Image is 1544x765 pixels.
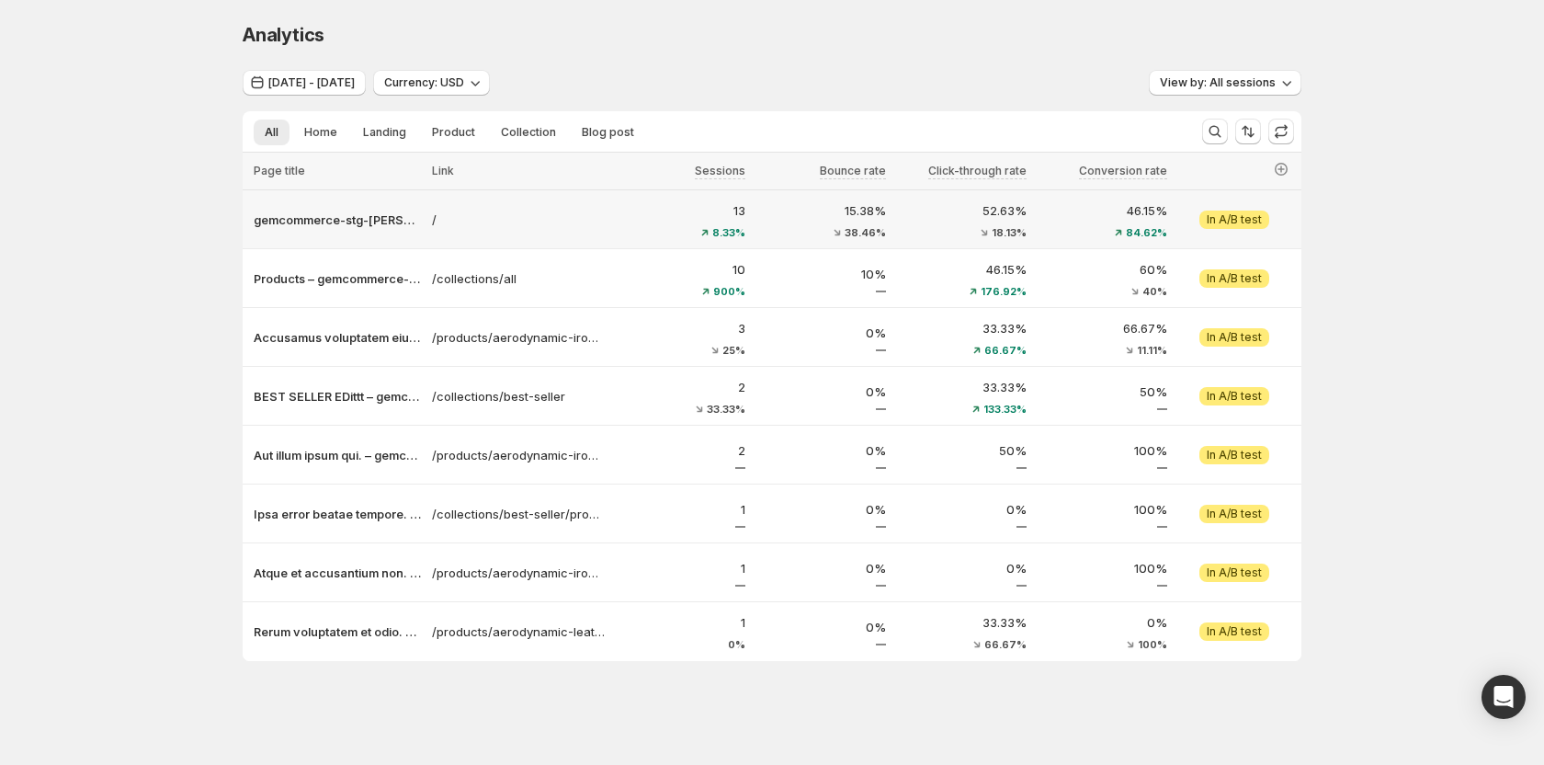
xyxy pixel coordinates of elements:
[756,441,886,460] p: 0%
[707,404,745,415] span: 33.33%
[582,125,634,140] span: Blog post
[984,345,1027,356] span: 66.67%
[756,201,886,220] p: 15.38%
[432,564,605,582] a: /products/aerodynamic-iron-clock
[897,559,1027,577] p: 0%
[728,639,745,650] span: 0%
[616,500,745,519] p: 1
[1038,319,1167,337] p: 66.67%
[756,265,886,283] p: 10%
[1138,639,1167,650] span: 100%
[992,227,1027,238] span: 18.13%
[254,446,421,464] button: Aut illum ipsum qui. – gemcommerce-stg-[PERSON_NAME]
[756,618,886,636] p: 0%
[616,441,745,460] p: 2
[254,269,421,288] button: Products – gemcommerce-stg-[PERSON_NAME]
[432,269,605,288] a: /collections/all
[845,227,886,238] span: 38.46%
[928,164,1027,178] span: Click-through rate
[1038,441,1167,460] p: 100%
[363,125,406,140] span: Landing
[897,500,1027,519] p: 0%
[1160,75,1276,90] span: View by: All sessions
[1207,448,1262,462] span: In A/B test
[1202,119,1228,144] button: Search and filter results
[432,164,454,177] span: Link
[254,211,421,229] button: gemcommerce-stg-[PERSON_NAME]
[1137,345,1167,356] span: 11.11%
[432,387,605,405] a: /collections/best-seller
[432,125,475,140] span: Product
[432,211,605,229] a: /
[1207,565,1262,580] span: In A/B test
[616,378,745,396] p: 2
[1235,119,1261,144] button: Sort the results
[616,613,745,632] p: 1
[268,75,355,90] span: [DATE] - [DATE]
[265,125,278,140] span: All
[616,559,745,577] p: 1
[756,382,886,401] p: 0%
[254,328,421,347] p: Accusamus voluptatem eius aut. – gemcommerce-stg-[PERSON_NAME]
[304,125,337,140] span: Home
[1482,675,1526,719] div: Open Intercom Messenger
[1038,201,1167,220] p: 46.15%
[1126,227,1167,238] span: 84.62%
[712,227,745,238] span: 8.33%
[695,164,745,178] span: Sessions
[616,201,745,220] p: 13
[984,639,1027,650] span: 66.67%
[254,387,421,405] button: BEST SELLER EDittt – gemcommerce-stg-[PERSON_NAME]
[1207,624,1262,639] span: In A/B test
[897,201,1027,220] p: 52.63%
[1038,613,1167,632] p: 0%
[756,559,886,577] p: 0%
[820,164,886,178] span: Bounce rate
[432,505,605,523] a: /collections/best-seller/products/aerodynamic-iron-computer
[897,441,1027,460] p: 50%
[501,125,556,140] span: Collection
[756,324,886,342] p: 0%
[1038,500,1167,519] p: 100%
[254,564,421,582] button: Atque et accusantium non. – gemcommerce-stg-[PERSON_NAME]
[373,70,490,96] button: Currency: USD
[1207,330,1262,345] span: In A/B test
[981,286,1027,297] span: 176.92%
[713,286,745,297] span: 900%
[1038,260,1167,279] p: 60%
[254,164,305,177] span: Page title
[384,75,464,90] span: Currency: USD
[254,622,421,641] button: Rerum voluptatem et odio. – gemcommerce-stg-[PERSON_NAME]
[432,622,605,641] a: /products/aerodynamic-leather-watch
[243,70,366,96] button: [DATE] - [DATE]
[1207,507,1262,521] span: In A/B test
[243,24,324,46] span: Analytics
[1149,70,1301,96] button: View by: All sessions
[616,319,745,337] p: 3
[983,404,1027,415] span: 133.33%
[756,500,886,519] p: 0%
[1207,271,1262,286] span: In A/B test
[1207,212,1262,227] span: In A/B test
[1207,389,1262,404] span: In A/B test
[897,260,1027,279] p: 46.15%
[897,613,1027,632] p: 33.33%
[432,446,605,464] a: /products/aerodynamic-iron-chair
[432,328,605,347] a: /products/aerodynamic-iron-bottle
[897,378,1027,396] p: 33.33%
[722,345,745,356] span: 25%
[1038,382,1167,401] p: 50%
